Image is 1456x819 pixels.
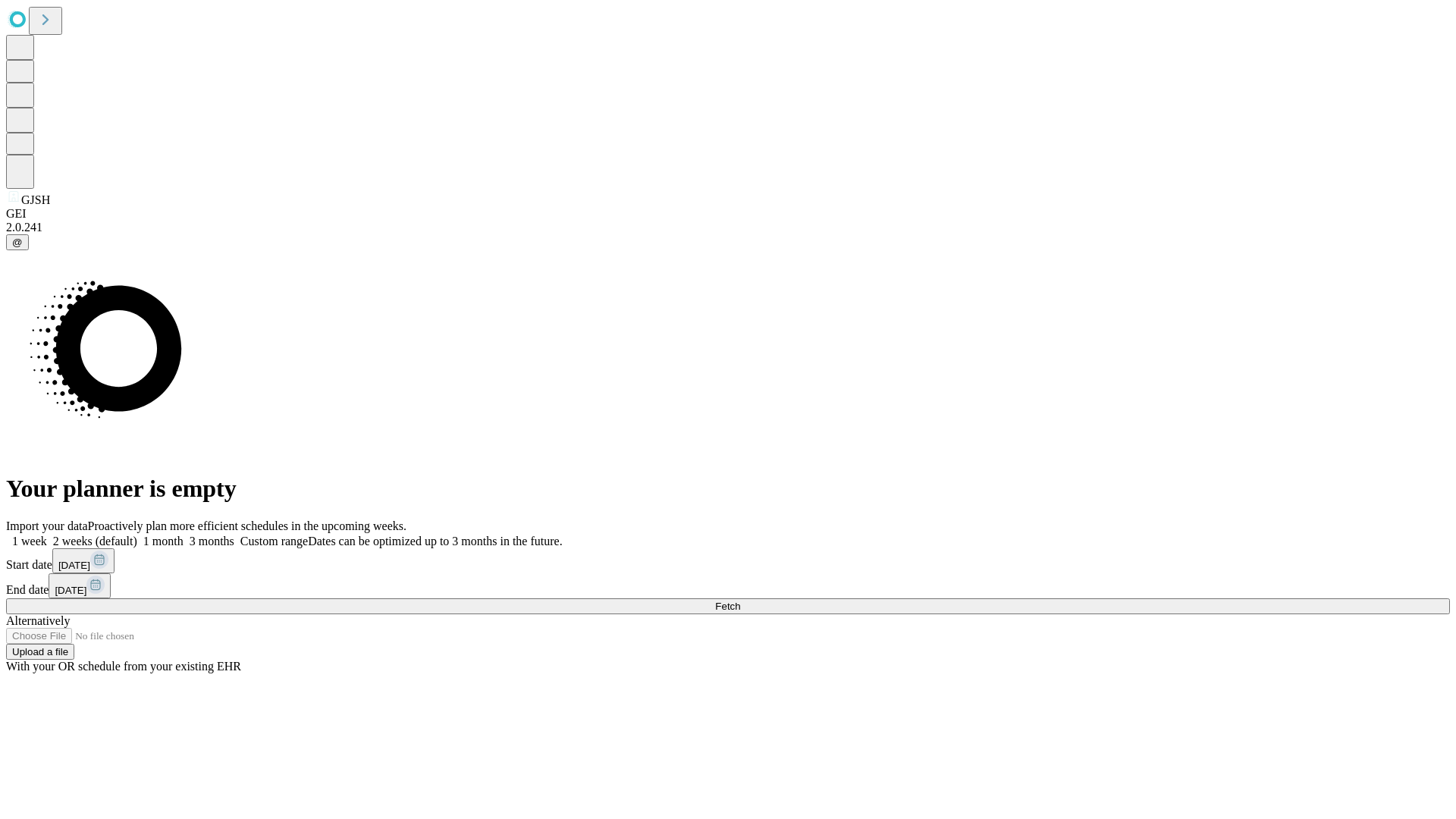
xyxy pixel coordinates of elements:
span: With your OR schedule from your existing EHR [6,660,241,673]
div: GEI [6,207,1450,221]
span: Fetch [715,601,740,612]
span: Alternatively [6,614,70,627]
span: 1 week [12,535,47,548]
span: GJSH [21,193,50,206]
span: 2 weeks (default) [53,535,137,548]
button: Upload a file [6,644,74,660]
span: Import your data [6,519,88,532]
span: Dates can be optimized up to 3 months in the future. [308,535,562,548]
button: @ [6,234,29,250]
span: [DATE] [58,560,90,571]
div: End date [6,573,1450,598]
span: Proactively plan more efficient schedules in the upcoming weeks. [88,519,406,532]
button: [DATE] [52,548,115,573]
div: 2.0.241 [6,221,1450,234]
button: [DATE] [49,573,111,598]
span: Custom range [240,535,308,548]
span: 1 month [143,535,184,548]
span: 3 months [190,535,234,548]
span: @ [12,237,23,248]
div: Start date [6,548,1450,573]
h1: Your planner is empty [6,475,1450,503]
span: [DATE] [55,585,86,596]
button: Fetch [6,598,1450,614]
